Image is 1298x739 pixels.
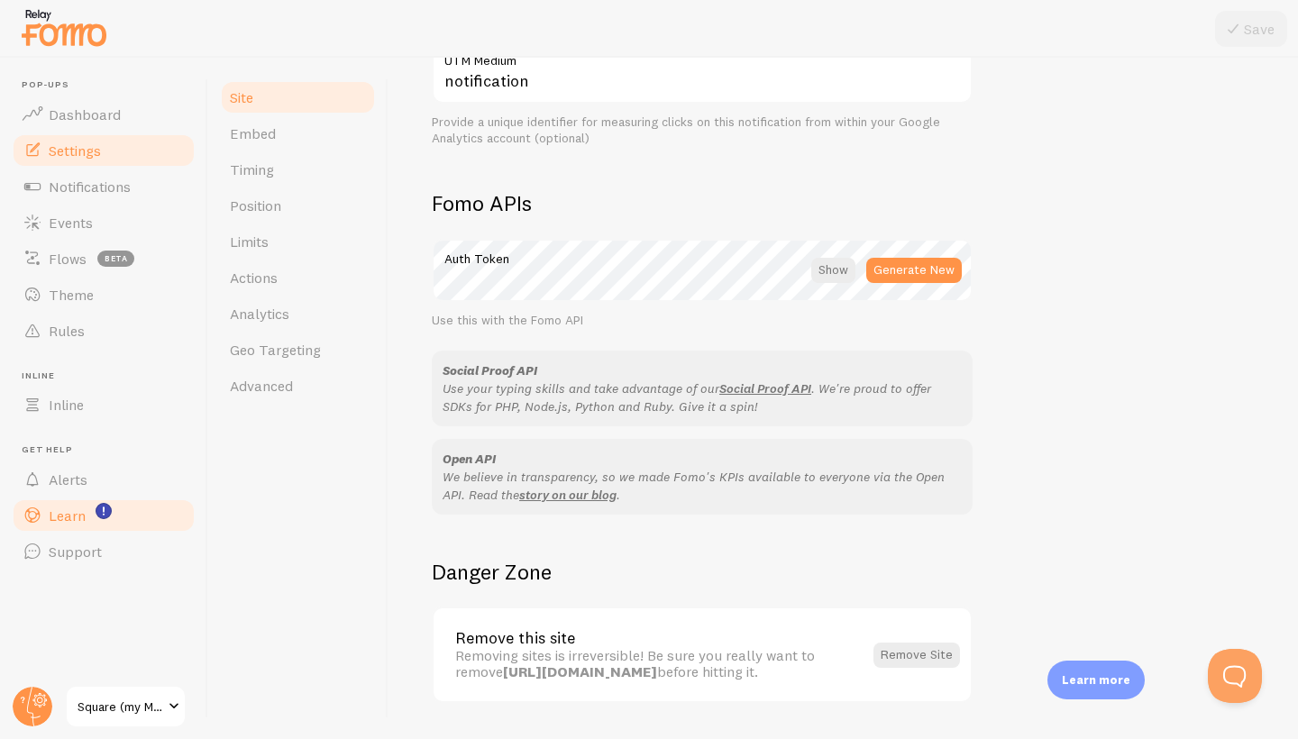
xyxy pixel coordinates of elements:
a: Timing [219,151,377,187]
strong: [URL][DOMAIN_NAME] [503,662,657,680]
span: Alerts [49,470,87,488]
span: Site [230,88,253,106]
h2: Fomo APIs [432,189,973,217]
p: Learn more [1062,671,1130,689]
span: Theme [49,286,94,304]
span: beta [97,251,134,267]
a: Theme [11,277,197,313]
a: Flows beta [11,241,197,277]
span: Actions [230,269,278,287]
p: We believe in transparency, so we made Fomo's KPIs available to everyone via the Open API. Read t... [443,468,962,504]
a: Inline [11,387,197,423]
span: Flows [49,250,87,268]
div: Open API [443,450,962,468]
span: Support [49,543,102,561]
label: Auth Token [432,239,973,269]
span: Get Help [22,444,197,456]
span: Geo Targeting [230,341,321,359]
span: Notifications [49,178,131,196]
a: Dashboard [11,96,197,132]
a: Notifications [11,169,197,205]
div: Learn more [1047,661,1145,699]
span: Position [230,196,281,214]
a: Position [219,187,377,224]
p: Use your typing skills and take advantage of our . We're proud to offer SDKs for PHP, Node.js, Py... [443,379,962,415]
svg: <p>Watch New Feature Tutorials!</p> [96,503,112,519]
iframe: Help Scout Beacon - Open [1208,649,1262,703]
a: story on our blog [519,487,617,503]
a: Learn [11,497,197,534]
button: Remove Site [873,643,960,668]
span: Learn [49,506,86,525]
a: Events [11,205,197,241]
div: Removing sites is irreversible! Be sure you really want to remove before hitting it. [455,647,863,680]
a: Rules [11,313,197,349]
a: Analytics [219,296,377,332]
a: Geo Targeting [219,332,377,368]
span: Inline [49,396,84,414]
h2: Danger Zone [432,558,973,586]
span: Square (my Massage Sanity) [78,696,163,717]
span: Advanced [230,377,293,395]
a: Advanced [219,368,377,404]
a: Embed [219,115,377,151]
div: Use this with the Fomo API [432,313,973,329]
span: Inline [22,370,197,382]
div: Provide a unique identifier for measuring clicks on this notification from within your Google Ana... [432,114,973,146]
a: Alerts [11,461,197,497]
span: Analytics [230,305,289,323]
a: Square (my Massage Sanity) [65,685,187,728]
span: Rules [49,322,85,340]
a: Support [11,534,197,570]
span: Events [49,214,93,232]
div: Social Proof API [443,361,962,379]
span: Timing [230,160,274,178]
div: Remove this site [455,630,863,646]
img: fomo-relay-logo-orange.svg [19,5,109,50]
span: Pop-ups [22,79,197,91]
a: Site [219,79,377,115]
a: Actions [219,260,377,296]
a: Social Proof API [719,380,811,397]
button: Generate New [866,258,962,283]
a: Settings [11,132,197,169]
span: Dashboard [49,105,121,123]
span: Settings [49,141,101,160]
a: Limits [219,224,377,260]
span: Limits [230,233,269,251]
span: Embed [230,124,276,142]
